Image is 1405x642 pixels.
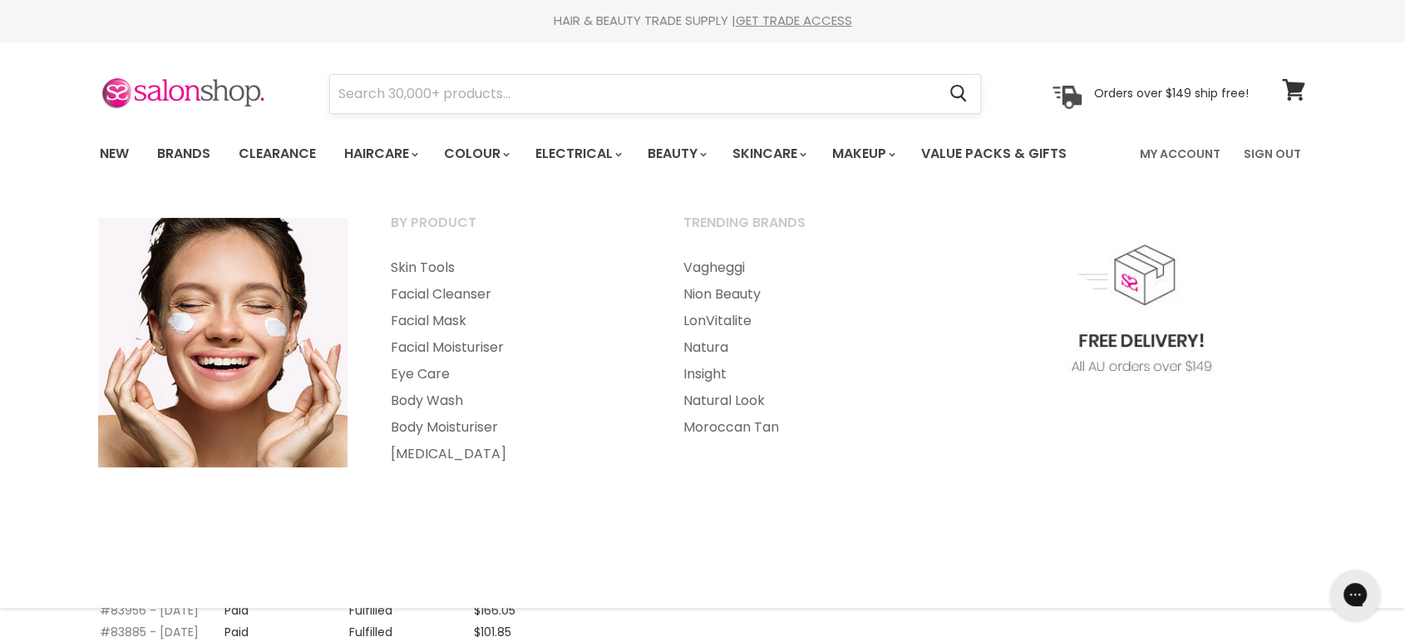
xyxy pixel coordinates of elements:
a: Brands [145,136,223,171]
a: #83956 - [DATE] [100,602,199,619]
a: Moroccan Tan [663,414,952,441]
div: HAIR & BEAUTY TRADE SUPPLY | [79,12,1326,29]
a: GET TRADE ACCESS [736,12,852,29]
a: Electrical [523,136,632,171]
td: Fulfilled [349,617,474,639]
a: Clearance [226,136,328,171]
span: $166.05 [474,602,515,619]
a: Sign Out [1234,136,1311,171]
a: Nion Beauty [663,281,952,308]
a: Value Packs & Gifts [909,136,1079,171]
a: Natural Look [663,388,952,414]
a: #83885 - [DATE] [100,624,199,640]
a: Skin Tools [370,254,659,281]
td: Fulfilled [349,595,474,617]
a: Colour [431,136,520,171]
a: Facial Mask [370,308,659,334]
a: Facial Moisturiser [370,334,659,361]
a: Skincare [720,136,816,171]
form: Product [329,74,981,114]
a: Body Wash [370,388,659,414]
input: Search [330,75,936,113]
a: Natura [663,334,952,361]
iframe: Gorgias live chat messenger [1322,564,1388,625]
span: $101.85 [474,624,511,640]
a: Haircare [332,136,428,171]
a: LonVitalite [663,308,952,334]
nav: Main [79,130,1326,178]
td: Paid [224,617,349,639]
a: Makeup [820,136,905,171]
a: Insight [663,361,952,388]
a: My Account [1130,136,1230,171]
a: Eye Care [370,361,659,388]
a: [MEDICAL_DATA] [370,441,659,467]
td: Paid [224,595,349,617]
a: Vagheggi [663,254,952,281]
a: New [87,136,141,171]
button: Search [936,75,980,113]
ul: Main menu [663,254,952,441]
p: Orders over $149 ship free! [1094,86,1249,101]
ul: Main menu [370,254,659,467]
a: By Product [370,210,659,251]
a: Facial Cleanser [370,281,659,308]
a: Body Moisturiser [370,414,659,441]
ul: Main menu [87,130,1105,178]
a: Beauty [635,136,717,171]
a: Trending Brands [663,210,952,251]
